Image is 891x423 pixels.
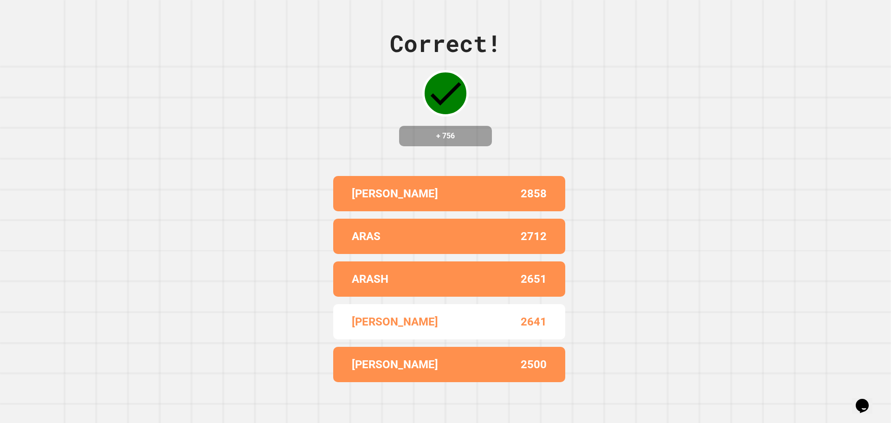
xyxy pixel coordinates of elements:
[521,228,547,245] p: 2712
[852,386,882,414] iframe: chat widget
[521,356,547,373] p: 2500
[352,271,388,287] p: ARASH
[352,356,438,373] p: [PERSON_NAME]
[521,185,547,202] p: 2858
[390,26,501,61] div: Correct!
[352,185,438,202] p: [PERSON_NAME]
[408,130,483,142] h4: + 756
[352,313,438,330] p: [PERSON_NAME]
[352,228,381,245] p: ARAS
[521,271,547,287] p: 2651
[521,313,547,330] p: 2641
